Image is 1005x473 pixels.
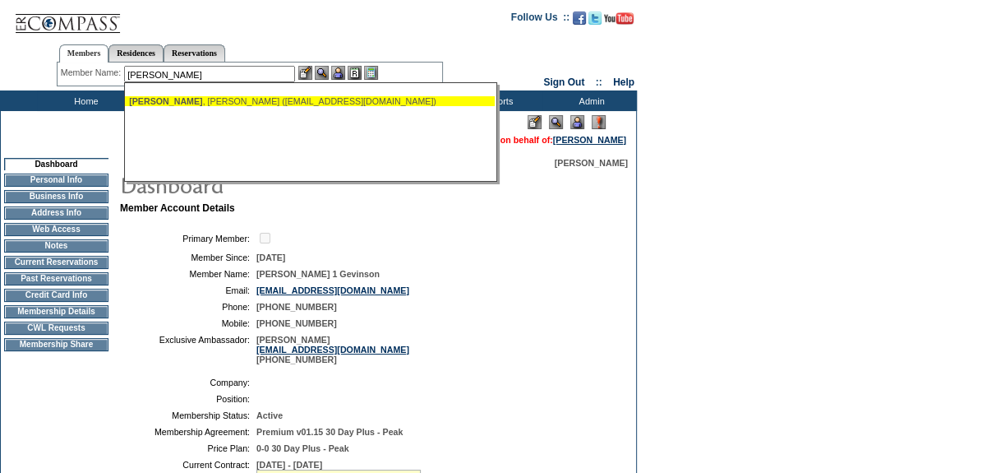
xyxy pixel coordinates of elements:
a: Reservations [164,44,225,62]
td: Company: [127,378,250,387]
span: 0-0 30 Day Plus - Peak [256,443,349,453]
span: Active [256,410,283,420]
td: Price Plan: [127,443,250,453]
span: You are acting on behalf of: [438,135,626,145]
span: [DATE] [256,253,285,262]
img: Reservations [348,66,362,80]
a: [PERSON_NAME] [553,135,626,145]
span: [PERSON_NAME] 1 Gevinson [256,269,380,279]
img: View [315,66,329,80]
td: Membership Details [4,305,108,318]
a: [EMAIL_ADDRESS][DOMAIN_NAME] [256,345,409,355]
td: Dashboard [4,158,108,170]
img: Impersonate [570,115,584,129]
a: Residences [108,44,164,62]
td: Membership Agreement: [127,427,250,437]
td: CWL Requests [4,322,108,335]
div: Member Name: [61,66,124,80]
td: Membership Status: [127,410,250,420]
td: Web Access [4,223,108,236]
a: Become our fan on Facebook [573,16,586,26]
td: Admin [542,90,637,111]
td: Membership Share [4,338,108,351]
span: [DATE] - [DATE] [256,460,322,470]
span: [PHONE_NUMBER] [256,302,337,312]
td: Current Reservations [4,256,108,269]
td: Phone: [127,302,250,312]
td: Home [37,90,131,111]
span: [PHONE_NUMBER] [256,318,337,328]
a: Follow us on Twitter [588,16,602,26]
td: Mobile: [127,318,250,328]
a: [EMAIL_ADDRESS][DOMAIN_NAME] [256,285,409,295]
img: Log Concern/Member Elevation [592,115,606,129]
img: View Mode [549,115,563,129]
img: Impersonate [331,66,345,80]
img: b_calculator.gif [364,66,378,80]
span: [PERSON_NAME] [555,158,628,168]
a: Help [613,77,634,88]
a: Sign Out [543,77,584,88]
a: Members [59,44,109,63]
td: Personal Info [4,174,108,187]
img: pgTtlDashboard.gif [119,168,448,201]
span: Premium v01.15 30 Day Plus - Peak [256,427,403,437]
span: :: [596,77,602,88]
img: Subscribe to our YouTube Channel [604,12,634,25]
td: Follow Us :: [511,10,569,30]
td: Exclusive Ambassador: [127,335,250,364]
img: b_edit.gif [298,66,312,80]
div: , [PERSON_NAME] ([EMAIL_ADDRESS][DOMAIN_NAME]) [129,96,491,106]
span: [PERSON_NAME] [PHONE_NUMBER] [256,335,409,364]
td: Credit Card Info [4,289,108,302]
b: Member Account Details [120,202,235,214]
td: Address Info [4,206,108,220]
td: Position: [127,394,250,404]
img: Follow us on Twitter [588,12,602,25]
td: Member Since: [127,253,250,262]
td: Past Reservations [4,272,108,285]
td: Primary Member: [127,230,250,246]
a: Subscribe to our YouTube Channel [604,16,634,26]
td: Member Name: [127,269,250,279]
img: Become our fan on Facebook [573,12,586,25]
td: Business Info [4,190,108,203]
td: Notes [4,239,108,253]
img: Edit Mode [528,115,542,129]
span: [PERSON_NAME] [129,96,202,106]
td: Email: [127,285,250,295]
